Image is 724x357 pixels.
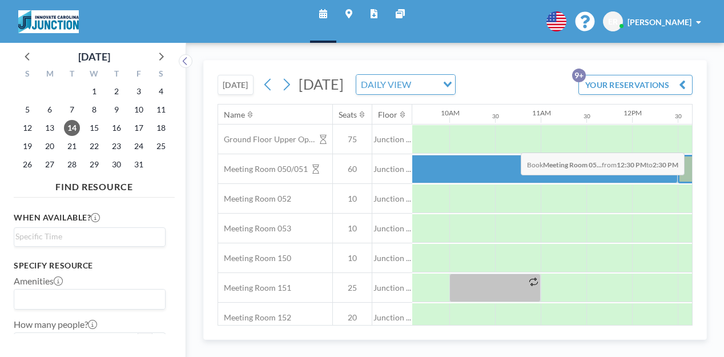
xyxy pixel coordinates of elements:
span: Monday, October 20, 2025 [42,138,58,154]
div: Search for option [14,290,165,309]
div: F [127,67,150,82]
div: Search for option [14,228,165,245]
span: DAILY VIEW [359,77,413,92]
span: ER [608,17,618,27]
span: Thursday, October 30, 2025 [108,157,124,173]
span: 10 [333,253,372,263]
div: S [150,67,172,82]
span: Tuesday, October 28, 2025 [64,157,80,173]
span: Wednesday, October 15, 2025 [86,120,102,136]
span: Meeting Room 053 [218,223,291,234]
h4: FIND RESOURCE [14,177,175,192]
div: S [17,67,39,82]
span: Junction ... [372,194,412,204]
span: Meeting Room 052 [218,194,291,204]
div: 10AM [441,109,460,117]
span: [PERSON_NAME] [628,17,691,27]
span: Junction ... [372,134,412,145]
span: [DATE] [299,75,344,93]
span: Friday, October 17, 2025 [131,120,147,136]
span: Meeting Room 150 [218,253,291,263]
span: Wednesday, October 8, 2025 [86,102,102,118]
input: Search for option [415,77,436,92]
b: Meeting Room 05... [543,161,602,169]
div: 11AM [532,109,551,117]
input: Search for option [15,230,159,243]
span: Junction ... [372,223,412,234]
span: Junction ... [372,164,412,174]
span: Wednesday, October 1, 2025 [86,83,102,99]
button: + [152,332,166,352]
div: Seats [339,110,357,120]
button: [DATE] [218,75,254,95]
span: Monday, October 13, 2025 [42,120,58,136]
span: Meeting Room 050/051 [218,164,308,174]
span: Thursday, October 23, 2025 [108,138,124,154]
span: 20 [333,312,372,323]
span: Book from to [521,153,685,175]
span: Tuesday, October 21, 2025 [64,138,80,154]
span: Meeting Room 151 [218,283,291,293]
span: 75 [333,134,372,145]
span: Saturday, October 18, 2025 [153,120,169,136]
span: 10 [333,194,372,204]
span: Meeting Room 152 [218,312,291,323]
div: Floor [378,110,397,120]
div: Name [224,110,245,120]
span: Junction ... [372,283,412,293]
div: Search for option [356,75,455,94]
div: T [61,67,83,82]
div: 30 [492,113,499,120]
span: Saturday, October 25, 2025 [153,138,169,154]
div: 30 [584,113,590,120]
label: How many people? [14,319,97,330]
span: Sunday, October 12, 2025 [19,120,35,136]
span: Friday, October 24, 2025 [131,138,147,154]
span: Sunday, October 26, 2025 [19,157,35,173]
span: Tuesday, October 14, 2025 [64,120,80,136]
h3: Specify resource [14,260,166,271]
div: 12PM [624,109,642,117]
span: Thursday, October 16, 2025 [108,120,124,136]
span: Junction ... [372,312,412,323]
span: Sunday, October 5, 2025 [19,102,35,118]
p: 9+ [572,69,586,82]
span: Friday, October 3, 2025 [131,83,147,99]
div: M [39,67,61,82]
span: Monday, October 6, 2025 [42,102,58,118]
input: Search for option [15,292,159,307]
span: Wednesday, October 22, 2025 [86,138,102,154]
span: 10 [333,223,372,234]
button: YOUR RESERVATIONS9+ [578,75,693,95]
button: - [138,332,152,352]
label: Amenities [14,275,63,287]
b: 2:30 PM [653,161,678,169]
span: Friday, October 31, 2025 [131,157,147,173]
span: Junction ... [372,253,412,263]
span: Saturday, October 11, 2025 [153,102,169,118]
span: Saturday, October 4, 2025 [153,83,169,99]
div: W [83,67,106,82]
span: Sunday, October 19, 2025 [19,138,35,154]
span: 25 [333,283,372,293]
span: Ground Floor Upper Open Area [218,134,315,145]
span: Tuesday, October 7, 2025 [64,102,80,118]
div: 30 [675,113,682,120]
span: Monday, October 27, 2025 [42,157,58,173]
div: [DATE] [78,49,110,65]
div: T [105,67,127,82]
span: 60 [333,164,372,174]
b: 12:30 PM [617,161,646,169]
span: Thursday, October 9, 2025 [108,102,124,118]
span: Friday, October 10, 2025 [131,102,147,118]
span: Thursday, October 2, 2025 [108,83,124,99]
span: Wednesday, October 29, 2025 [86,157,102,173]
img: organization-logo [18,10,79,33]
